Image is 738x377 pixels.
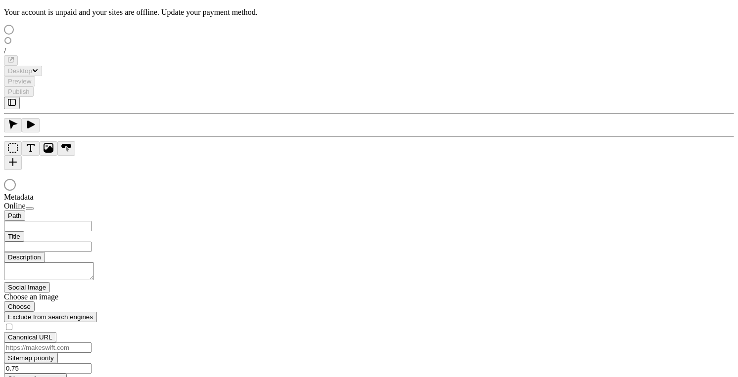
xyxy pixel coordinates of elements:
[4,332,56,342] button: Canonical URL
[8,67,32,75] span: Desktop
[4,231,24,242] button: Title
[4,202,26,210] span: Online
[4,66,42,76] button: Desktop
[4,86,34,97] button: Publish
[4,342,92,353] input: https://makeswift.com
[4,252,45,262] button: Description
[8,303,31,310] span: Choose
[22,141,40,156] button: Text
[4,8,734,17] p: Your account is unpaid and your sites are offline.
[4,193,123,202] div: Metadata
[4,46,734,55] div: /
[4,76,35,86] button: Preview
[4,141,22,156] button: Box
[57,141,75,156] button: Button
[161,8,258,16] span: Update your payment method.
[4,210,25,221] button: Path
[8,78,31,85] span: Preview
[4,293,123,301] div: Choose an image
[4,282,50,293] button: Social Image
[40,141,57,156] button: Image
[8,88,30,95] span: Publish
[4,301,35,312] button: Choose
[4,312,97,322] button: Exclude from search engines
[4,353,58,363] button: Sitemap priority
